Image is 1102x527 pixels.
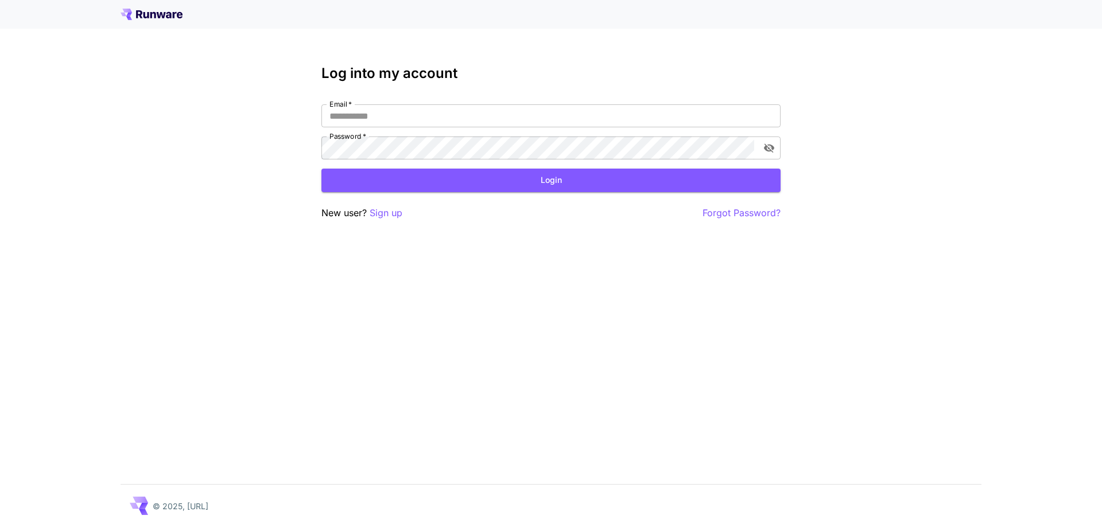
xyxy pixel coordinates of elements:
[329,99,352,109] label: Email
[759,138,779,158] button: toggle password visibility
[329,131,366,141] label: Password
[321,206,402,220] p: New user?
[153,500,208,512] p: © 2025, [URL]
[703,206,781,220] button: Forgot Password?
[321,65,781,81] h3: Log into my account
[321,169,781,192] button: Login
[370,206,402,220] button: Sign up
